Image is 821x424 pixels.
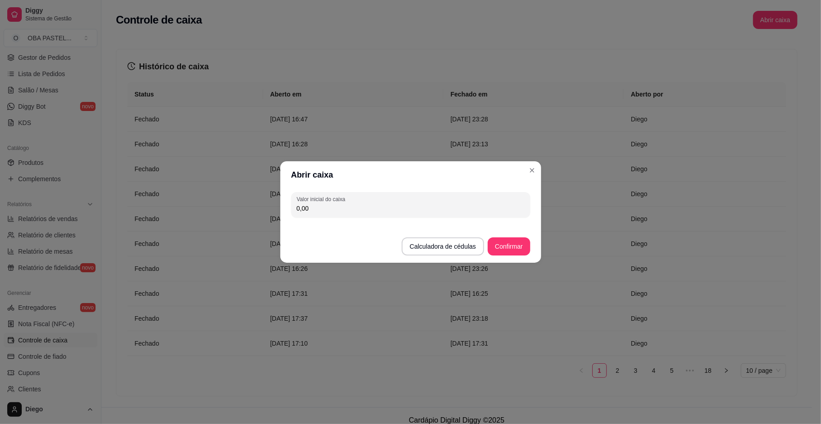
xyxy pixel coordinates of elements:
button: Confirmar [488,237,530,255]
button: Calculadora de cédulas [402,237,484,255]
input: Valor inicial do caixa [297,204,525,213]
button: Close [525,163,539,178]
label: Valor inicial do caixa [297,195,348,203]
header: Abrir caixa [280,161,541,188]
